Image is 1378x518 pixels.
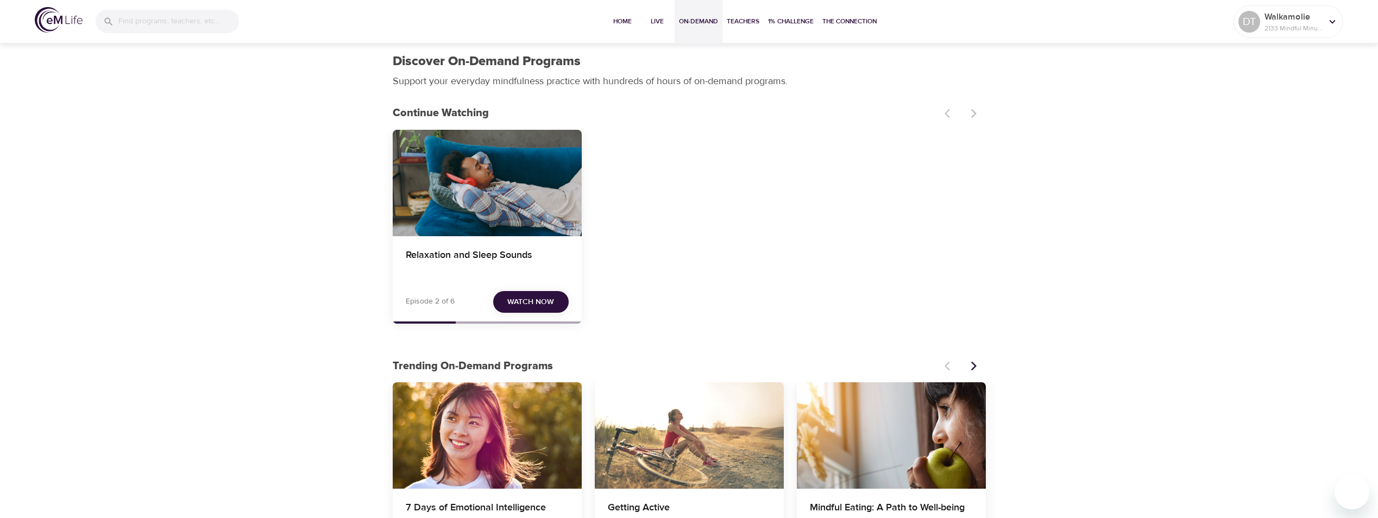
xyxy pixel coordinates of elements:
p: Support your everyday mindfulness practice with hundreds of hours of on-demand programs. [393,74,800,89]
span: 1% Challenge [768,16,814,27]
p: Walkamolie [1264,10,1322,23]
p: 2133 Mindful Minutes [1264,23,1322,33]
h1: Discover On-Demand Programs [393,54,581,70]
button: Relaxation and Sleep Sounds [393,130,582,236]
p: Episode 2 of 6 [406,296,455,307]
span: The Connection [822,16,877,27]
div: DT [1238,11,1260,33]
iframe: Button to launch messaging window [1335,475,1369,509]
span: On-Demand [679,16,718,27]
h3: Continue Watching [393,107,938,119]
p: Trending On-Demand Programs [393,358,938,374]
button: Next items [962,354,986,378]
button: 7 Days of Emotional Intelligence [393,382,582,489]
h4: Relaxation and Sleep Sounds [406,249,569,275]
span: Teachers [727,16,759,27]
button: Getting Active [595,382,784,489]
input: Find programs, teachers, etc... [118,10,239,33]
span: Home [609,16,635,27]
button: Mindful Eating: A Path to Well-being [797,382,986,489]
img: logo [35,7,83,33]
span: Live [644,16,670,27]
span: Watch Now [507,295,554,309]
button: Watch Now [493,291,569,313]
